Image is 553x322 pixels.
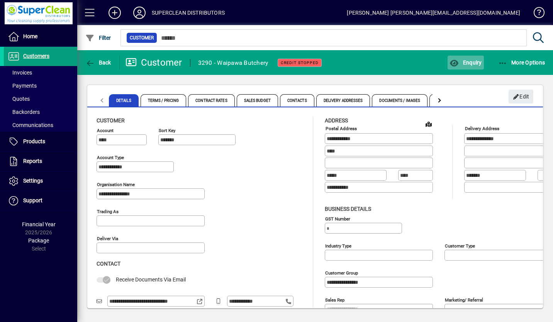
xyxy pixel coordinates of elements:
span: Customers [23,53,49,59]
mat-label: Customer type [445,243,475,248]
button: Enquiry [448,56,483,69]
span: Terms / Pricing [141,94,187,107]
button: More Options [496,56,547,69]
span: Credit Stopped [281,60,319,65]
button: Edit [509,90,533,103]
a: Support [4,191,77,210]
mat-label: Account [97,128,114,133]
mat-label: Account Type [97,155,124,160]
span: Communications [8,122,53,128]
span: Delivery Addresses [316,94,370,107]
span: Settings [23,178,43,184]
a: Quotes [4,92,77,105]
div: 3290 - Waipawa Butchery [198,57,268,69]
span: Contacts [280,94,314,107]
a: Settings [4,171,77,191]
span: Address [325,117,348,124]
div: SUPERCLEAN DISTRIBUTORS [152,7,225,19]
a: Communications [4,119,77,132]
span: Support [23,197,42,203]
span: Invoices [8,69,32,76]
mat-label: Sales rep [325,297,344,302]
button: Filter [83,31,113,45]
span: Custom Fields [429,94,473,107]
button: Add [102,6,127,20]
span: Package [28,237,49,244]
a: Backorders [4,105,77,119]
div: Customer [126,56,182,69]
span: Customer [130,34,154,42]
span: More Options [498,59,545,66]
span: Sales Budget [237,94,278,107]
span: Documents / Images [372,94,427,107]
mat-label: Marketing/ Referral [445,297,483,302]
span: Enquiry [450,59,482,66]
a: Home [4,27,77,46]
span: Contact [97,261,120,267]
span: Customer [97,117,125,124]
span: Contract Rates [188,94,234,107]
span: Receive Documents Via Email [116,276,186,283]
span: Financial Year [22,221,56,227]
mat-label: Sort key [159,128,175,133]
span: Backorders [8,109,40,115]
a: Products [4,132,77,151]
span: Filter [85,35,111,41]
mat-label: Trading as [97,209,119,214]
mat-label: Industry type [325,243,351,248]
button: Profile [127,6,152,20]
a: Invoices [4,66,77,79]
a: Payments [4,79,77,92]
span: Business details [325,206,371,212]
mat-label: Organisation name [97,182,135,187]
span: Products [23,138,45,144]
mat-label: GST Number [325,216,350,221]
a: Reports [4,152,77,171]
a: Knowledge Base [528,2,543,27]
span: Payments [8,83,37,89]
div: [PERSON_NAME] [PERSON_NAME][EMAIL_ADDRESS][DOMAIN_NAME] [347,7,520,19]
mat-label: Deliver via [97,236,118,241]
span: Quotes [8,96,30,102]
span: Edit [513,90,529,103]
span: Reports [23,158,42,164]
span: Back [85,59,111,66]
button: Back [83,56,113,69]
app-page-header-button: Back [77,56,120,69]
span: Home [23,33,37,39]
span: Details [109,94,139,107]
mat-label: Customer group [325,270,358,275]
a: View on map [422,118,435,130]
